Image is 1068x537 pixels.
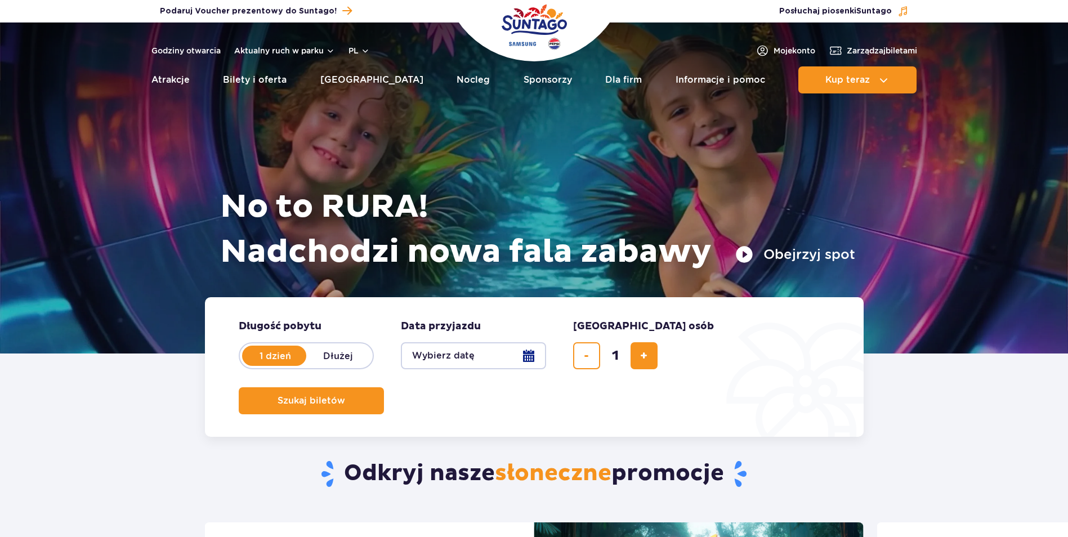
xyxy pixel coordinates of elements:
span: [GEOGRAPHIC_DATA] osób [573,320,714,333]
a: Atrakcje [151,66,190,93]
a: Dla firm [605,66,642,93]
button: Kup teraz [798,66,917,93]
a: Zarządzajbiletami [829,44,917,57]
button: Posłuchaj piosenkiSuntago [779,6,909,17]
a: Bilety i oferta [223,66,287,93]
span: Moje konto [774,45,815,56]
a: Godziny otwarcia [151,45,221,56]
button: Szukaj biletów [239,387,384,414]
span: Długość pobytu [239,320,321,333]
a: Mojekonto [756,44,815,57]
label: 1 dzień [243,344,307,368]
span: Suntago [856,7,892,15]
input: liczba biletów [602,342,629,369]
a: Nocleg [457,66,490,93]
span: Posłuchaj piosenki [779,6,892,17]
h1: No to RURA! Nadchodzi nowa fala zabawy [220,185,855,275]
a: Podaruj Voucher prezentowy do Suntago! [160,3,352,19]
span: Podaruj Voucher prezentowy do Suntago! [160,6,337,17]
span: Szukaj biletów [278,396,345,406]
button: dodaj bilet [631,342,658,369]
label: Dłużej [306,344,370,368]
form: Planowanie wizyty w Park of Poland [205,297,864,437]
span: Kup teraz [825,75,870,85]
span: Data przyjazdu [401,320,481,333]
button: Aktualny ruch w parku [234,46,335,55]
span: słoneczne [495,459,611,487]
button: Wybierz datę [401,342,546,369]
a: Informacje i pomoc [676,66,765,93]
button: usuń bilet [573,342,600,369]
span: Zarządzaj biletami [847,45,917,56]
a: Sponsorzy [524,66,572,93]
a: [GEOGRAPHIC_DATA] [320,66,423,93]
button: pl [348,45,370,56]
h2: Odkryj nasze promocje [204,459,864,489]
button: Obejrzyj spot [735,245,855,263]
